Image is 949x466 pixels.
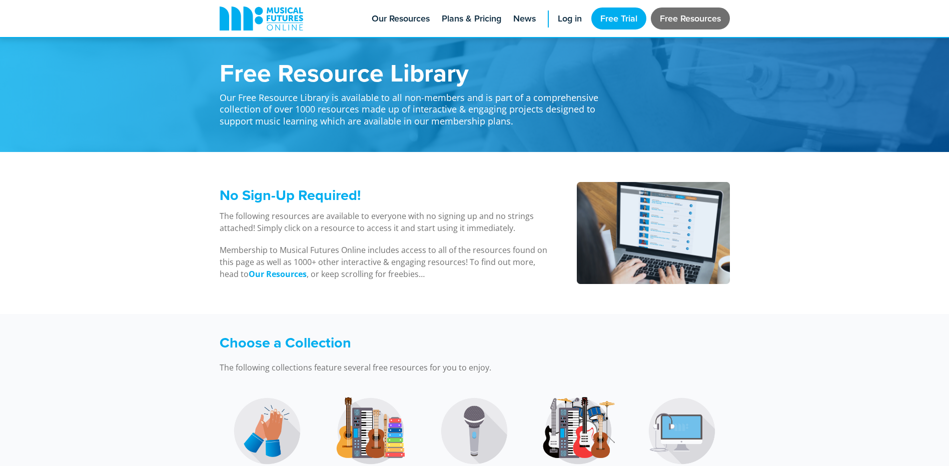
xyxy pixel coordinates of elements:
a: Free Trial [591,7,646,29]
span: No Sign-Up Required! [220,184,361,205]
h3: Choose a Collection [220,334,610,351]
p: Membership to Musical Futures Online includes access to all of the resources found on this page a... [220,244,551,280]
a: Free Resources [651,7,730,29]
p: The following collections feature several free resources for you to enjoy. [220,361,610,373]
a: Our Resources [249,268,307,280]
p: Our Free Resource Library is available to all non-members and is part of a comprehensive collecti... [220,85,610,127]
h1: Free Resource Library [220,60,610,85]
span: News [513,12,536,25]
p: The following resources are available to everyone with no signing up and no strings attached! Sim... [220,210,551,234]
span: Our Resources [372,12,430,25]
span: Log in [558,12,582,25]
span: Plans & Pricing [442,12,501,25]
